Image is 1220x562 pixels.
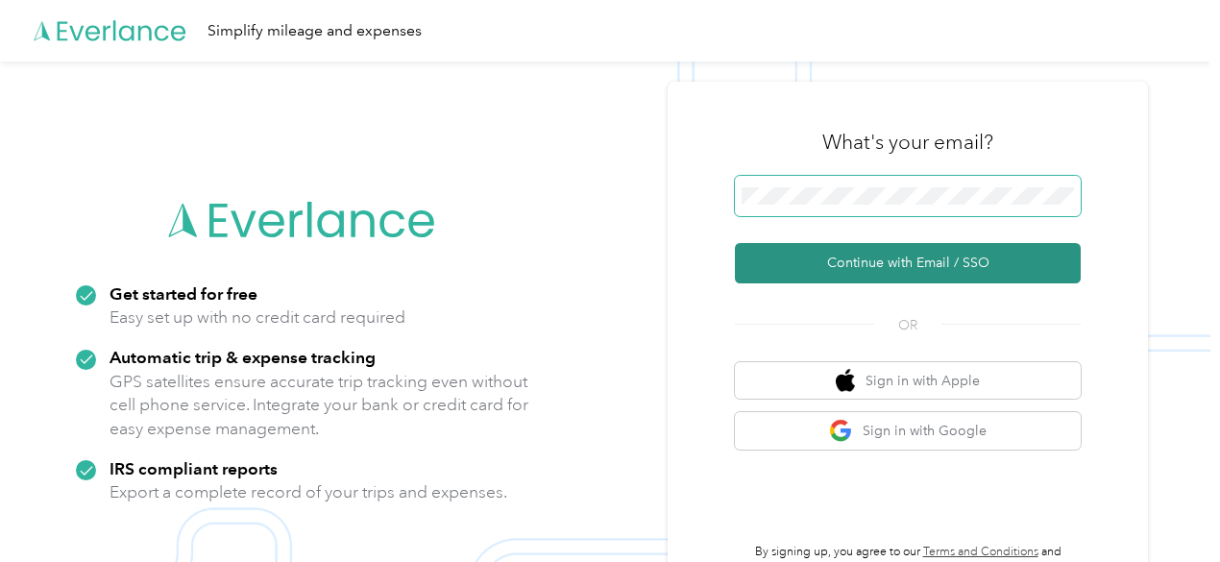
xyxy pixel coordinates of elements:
img: apple logo [836,369,855,393]
strong: Get started for free [110,283,257,304]
img: google logo [829,419,853,443]
strong: Automatic trip & expense tracking [110,347,376,367]
a: Terms and Conditions [923,545,1038,559]
p: Easy set up with no credit card required [110,305,405,330]
div: Simplify mileage and expenses [207,19,422,43]
p: Export a complete record of your trips and expenses. [110,480,507,504]
span: OR [874,315,941,335]
p: GPS satellites ensure accurate trip tracking even without cell phone service. Integrate your bank... [110,370,529,441]
strong: IRS compliant reports [110,458,278,478]
h3: What's your email? [822,129,993,156]
button: google logoSign in with Google [735,412,1081,450]
button: apple logoSign in with Apple [735,362,1081,400]
button: Continue with Email / SSO [735,243,1081,283]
